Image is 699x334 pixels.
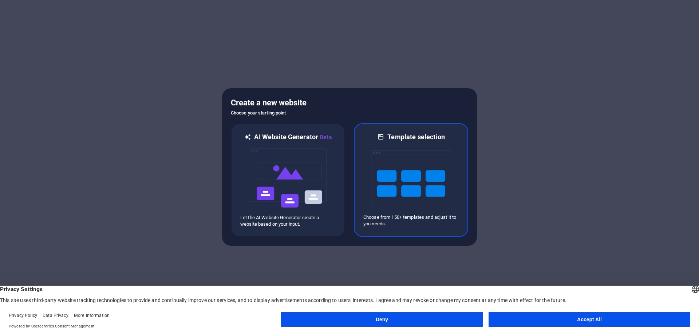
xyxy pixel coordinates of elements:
h6: AI Website Generator [254,133,332,142]
h6: Choose your starting point [231,109,468,117]
p: Choose from 150+ templates and adjust it to you needs. [363,214,459,227]
img: ai [248,142,328,214]
h6: Template selection [387,133,445,141]
div: AI Website GeneratorBetaaiLet the AI Website Generator create a website based on your input. [231,123,345,237]
p: Let the AI Website Generator create a website based on your input. [240,214,336,228]
span: Beta [318,134,332,141]
h5: Create a new website [231,97,468,109]
div: Template selectionChoose from 150+ templates and adjust it to you needs. [354,123,468,237]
